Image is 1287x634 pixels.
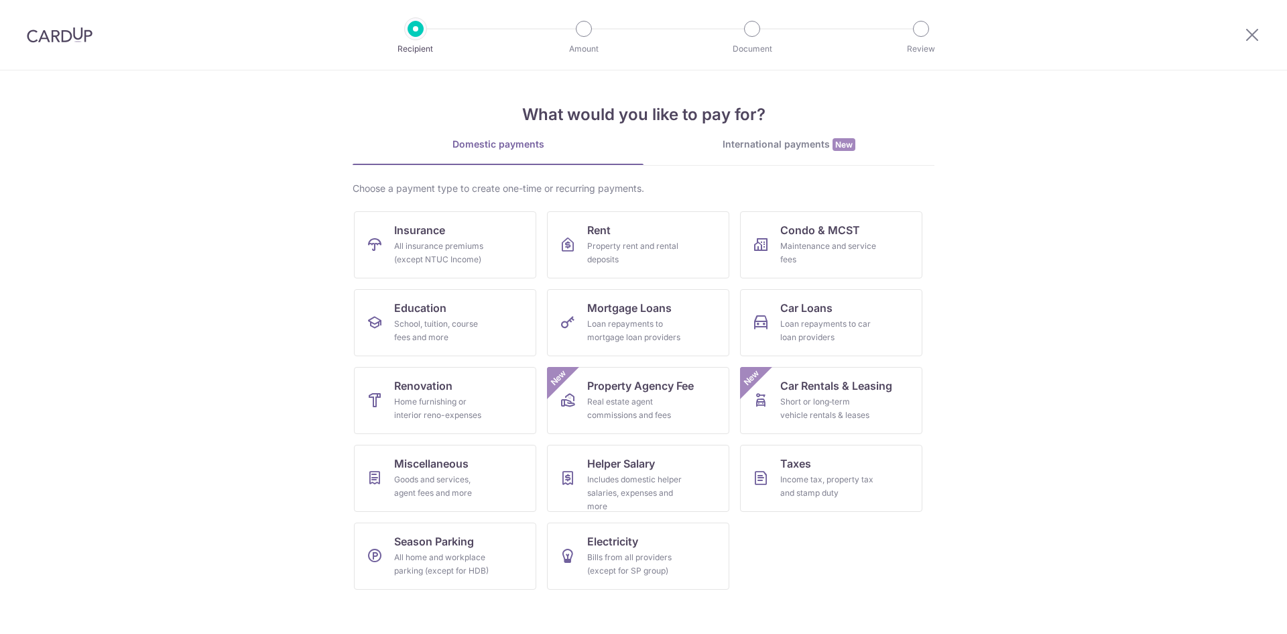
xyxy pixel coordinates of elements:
[740,289,922,356] a: Car LoansLoan repayments to car loan providers
[534,42,633,56] p: Amount
[741,367,763,389] span: New
[780,456,811,472] span: Taxes
[354,367,536,434] a: RenovationHome furnishing or interior reno-expenses
[780,317,877,344] div: Loan repayments to car loan providers
[833,138,855,151] span: New
[394,533,474,549] span: Season Parking
[587,395,684,422] div: Real estate agent commissions and fees
[354,523,536,590] a: Season ParkingAll home and workplace parking (except for HDB)
[587,240,684,266] div: Property rent and rental deposits
[353,138,643,151] div: Domestic payments
[366,42,465,56] p: Recipient
[780,300,833,316] span: Car Loans
[740,445,922,512] a: TaxesIncome tax, property tax and stamp duty
[780,395,877,422] div: Short or long‑term vehicle rentals & leases
[547,445,729,512] a: Helper SalaryIncludes domestic helper salaries, expenses and more
[547,367,729,434] a: Property Agency FeeReal estate agent commissions and feesNew
[643,138,934,152] div: International payments
[354,289,536,356] a: EducationSchool, tuition, course fees and more
[354,211,536,278] a: InsuranceAll insurance premiums (except NTUC Income)
[547,523,729,590] a: ElectricityBills from all providers (except for SP group)
[587,456,655,472] span: Helper Salary
[394,395,491,422] div: Home furnishing or interior reno-expenses
[780,473,877,500] div: Income tax, property tax and stamp duty
[394,473,491,500] div: Goods and services, agent fees and more
[587,222,611,238] span: Rent
[702,42,802,56] p: Document
[587,378,694,394] span: Property Agency Fee
[548,367,570,389] span: New
[740,367,922,434] a: Car Rentals & LeasingShort or long‑term vehicle rentals & leasesNew
[871,42,971,56] p: Review
[27,27,93,43] img: CardUp
[740,211,922,278] a: Condo & MCSTMaintenance and service fees
[394,456,469,472] span: Miscellaneous
[1201,594,1274,627] iframe: Opens a widget where you can find more information
[547,211,729,278] a: RentProperty rent and rental deposits
[587,533,638,549] span: Electricity
[394,317,491,344] div: School, tuition, course fees and more
[780,240,877,266] div: Maintenance and service fees
[780,222,860,238] span: Condo & MCST
[587,300,672,316] span: Mortgage Loans
[587,317,684,344] div: Loan repayments to mortgage loan providers
[353,182,934,195] div: Choose a payment type to create one-time or recurring payments.
[354,445,536,512] a: MiscellaneousGoods and services, agent fees and more
[587,473,684,513] div: Includes domestic helper salaries, expenses and more
[394,551,491,578] div: All home and workplace parking (except for HDB)
[394,300,446,316] span: Education
[780,378,892,394] span: Car Rentals & Leasing
[547,289,729,356] a: Mortgage LoansLoan repayments to mortgage loan providers
[394,240,491,266] div: All insurance premiums (except NTUC Income)
[587,551,684,578] div: Bills from all providers (except for SP group)
[394,378,452,394] span: Renovation
[353,103,934,127] h4: What would you like to pay for?
[394,222,445,238] span: Insurance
